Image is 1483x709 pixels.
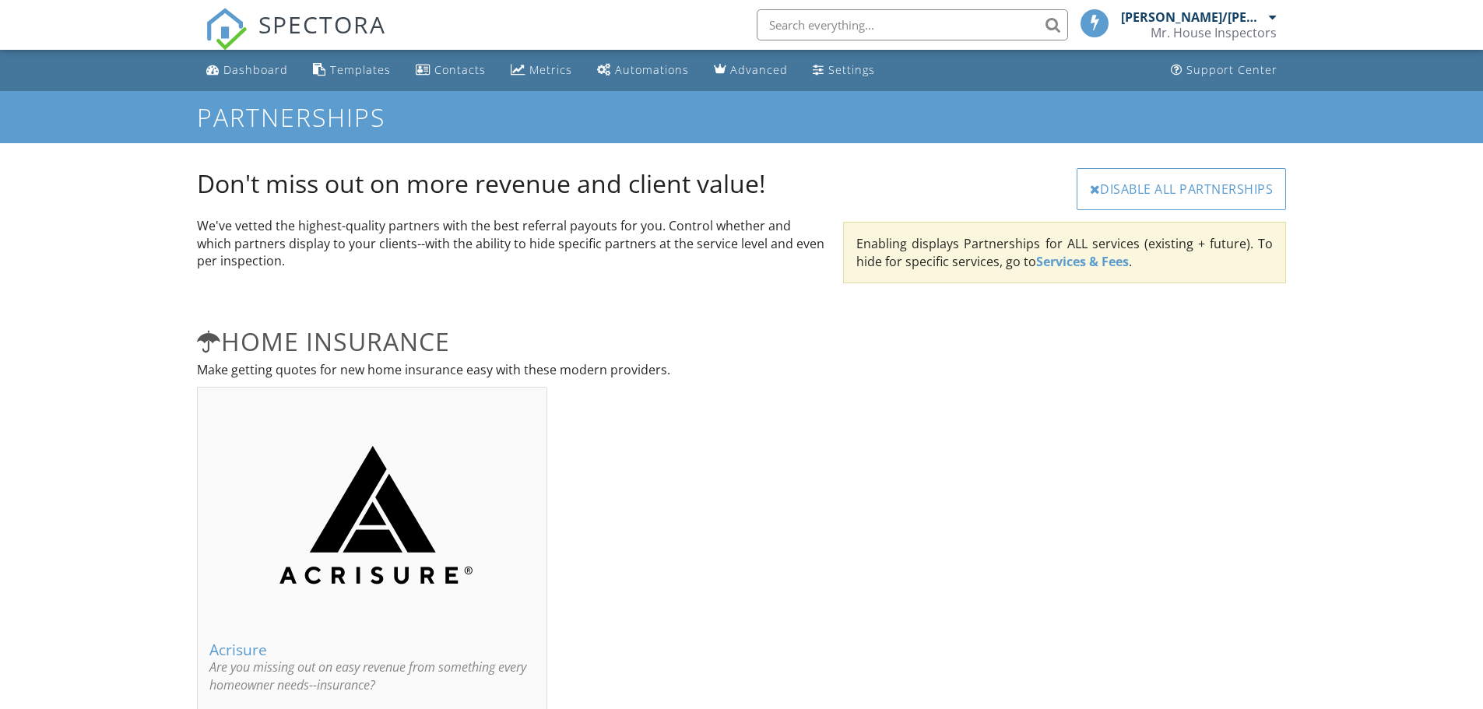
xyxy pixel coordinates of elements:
div: Dashboard [223,62,288,77]
div: Support Center [1186,62,1277,77]
h1: Partnerships [197,104,1287,131]
a: Templates [307,56,397,85]
a: Metrics [504,56,578,85]
div: Automations [615,62,689,77]
a: Contacts [409,56,492,85]
a: Automations (Basic) [591,56,695,85]
div: Disable All Partnerships [1077,168,1287,210]
img: acrisure_logo.png [271,437,473,592]
a: SPECTORA [205,30,386,62]
a: Support Center [1165,56,1284,85]
div: Metrics [529,62,572,77]
div: Advanced [730,62,788,77]
div: Acrisure [209,641,536,658]
p: Make getting quotes for new home insurance easy with these modern providers. [197,361,1287,378]
input: Search everything... [757,9,1068,40]
div: Mr. House Inspectors [1151,25,1277,40]
span: SPECTORA [258,8,386,40]
div: Contacts [434,62,486,77]
div: [PERSON_NAME]/[PERSON_NAME] [1121,9,1265,25]
a: Dashboard [200,56,294,85]
p: We've vetted the highest-quality partners with the best referral payouts for you. Control whether... [197,217,825,269]
div: Templates [330,62,391,77]
div: Are you missing out on easy revenue from something every homeowner needs--insurance? [209,658,536,693]
a: Advanced [708,56,794,85]
a: Settings [807,56,881,85]
a: Acrisure [209,437,536,659]
img: The Best Home Inspection Software - Spectora [205,8,248,51]
a: Services & Fees [1036,253,1129,270]
div: Settings [828,62,875,77]
h3: Home Insurance [197,330,1268,355]
h2: Don't miss out on more revenue and client value! [197,168,825,199]
div: Enabling displays Partnerships for ALL services (existing + future). To hide for specific service... [843,222,1286,283]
